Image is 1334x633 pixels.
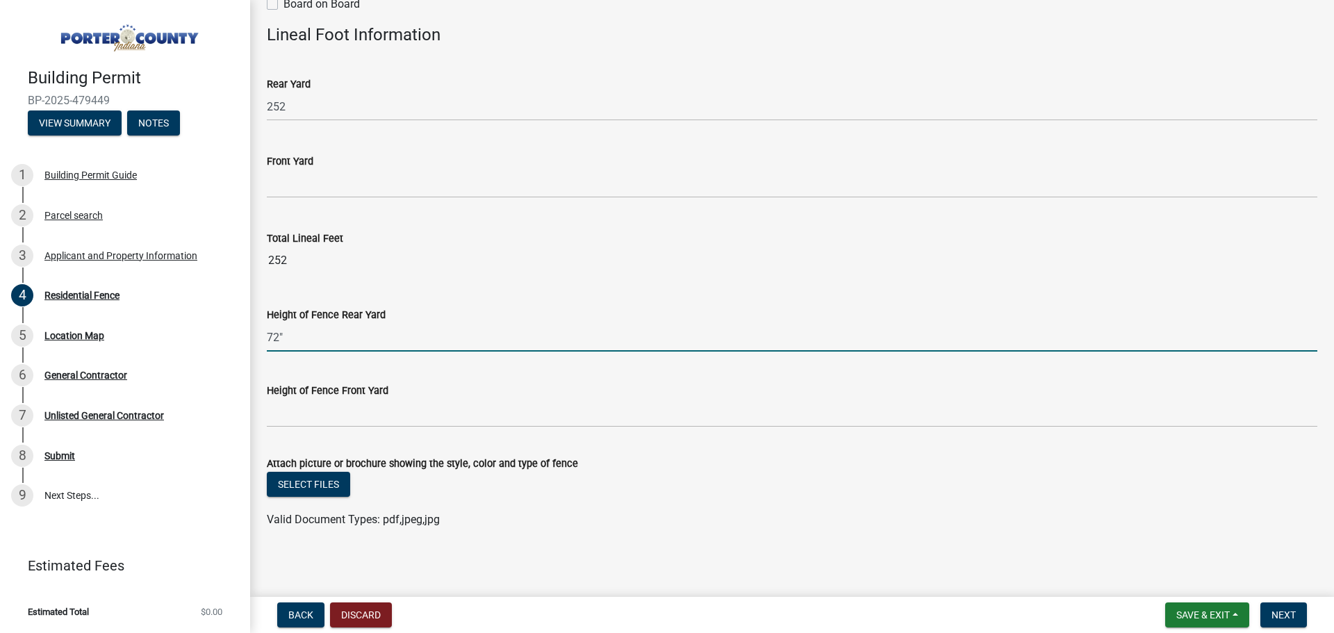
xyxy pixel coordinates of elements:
[28,15,228,54] img: Porter County, Indiana
[267,459,578,469] label: Attach picture or brochure showing the style, color and type of fence
[267,157,313,167] label: Front Yard
[11,445,33,467] div: 8
[11,364,33,386] div: 6
[1165,602,1249,627] button: Save & Exit
[44,411,164,420] div: Unlisted General Contractor
[267,25,1317,45] h4: Lineal Foot Information
[11,324,33,347] div: 5
[11,404,33,427] div: 7
[44,331,104,340] div: Location Map
[267,80,311,90] label: Rear Yard
[44,211,103,220] div: Parcel search
[44,370,127,380] div: General Contractor
[44,251,197,261] div: Applicant and Property Information
[267,311,386,320] label: Height of Fence Rear Yard
[11,164,33,186] div: 1
[127,110,180,135] button: Notes
[267,472,350,497] button: Select files
[11,204,33,227] div: 2
[28,118,122,129] wm-modal-confirm: Summary
[44,290,120,300] div: Residential Fence
[1271,609,1296,620] span: Next
[44,170,137,180] div: Building Permit Guide
[201,607,222,616] span: $0.00
[44,451,75,461] div: Submit
[277,602,324,627] button: Back
[1260,602,1307,627] button: Next
[11,484,33,507] div: 9
[288,609,313,620] span: Back
[267,386,388,396] label: Height of Fence Front Yard
[267,513,440,526] span: Valid Document Types: pdf,jpeg,jpg
[11,245,33,267] div: 3
[28,110,122,135] button: View Summary
[28,94,222,107] span: BP-2025-479449
[28,68,239,88] h4: Building Permit
[267,234,343,244] label: Total Lineal Feet
[127,118,180,129] wm-modal-confirm: Notes
[11,552,228,579] a: Estimated Fees
[28,607,89,616] span: Estimated Total
[330,602,392,627] button: Discard
[1176,609,1230,620] span: Save & Exit
[11,284,33,306] div: 4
